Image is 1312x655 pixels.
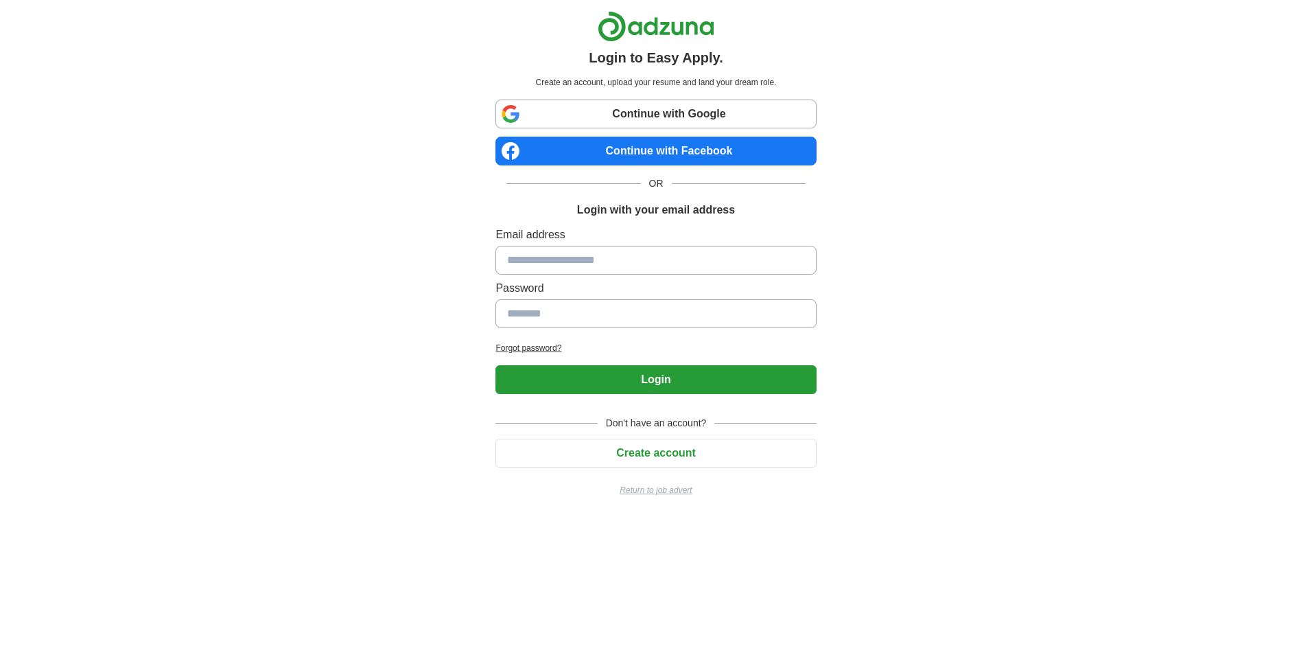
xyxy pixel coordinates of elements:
[495,447,816,459] a: Create account
[598,11,714,42] img: Adzuna logo
[598,416,715,430] span: Don't have an account?
[641,176,672,191] span: OR
[577,202,735,218] h1: Login with your email address
[495,100,816,128] a: Continue with Google
[495,227,816,243] label: Email address
[495,439,816,468] button: Create account
[495,342,816,354] a: Forgot password?
[495,484,816,496] a: Return to job advert
[495,280,816,297] label: Password
[589,47,723,68] h1: Login to Easy Apply.
[495,137,816,165] a: Continue with Facebook
[495,365,816,394] button: Login
[498,76,813,89] p: Create an account, upload your resume and land your dream role.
